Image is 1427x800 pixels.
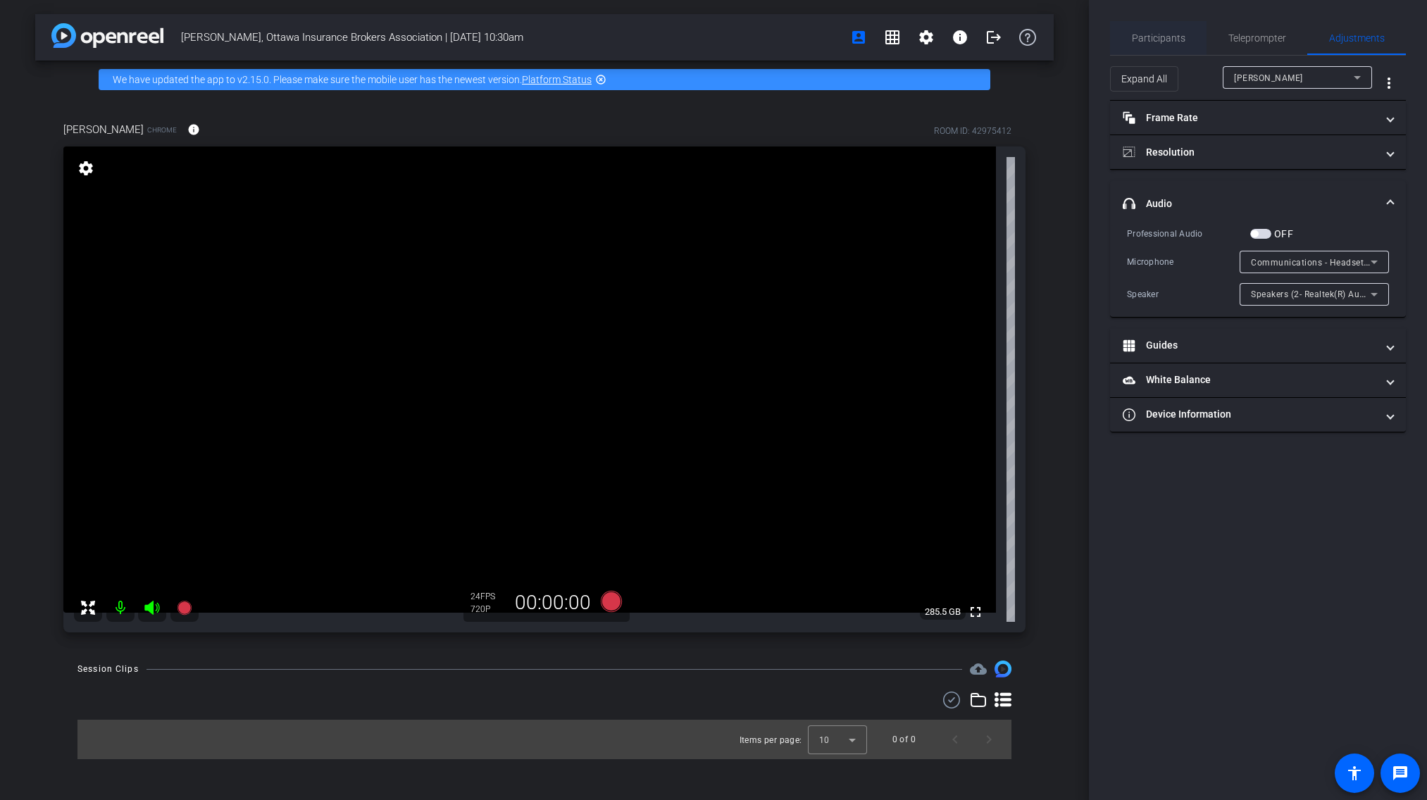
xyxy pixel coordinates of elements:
button: Expand All [1110,66,1178,92]
mat-icon: accessibility [1346,765,1363,782]
mat-icon: message [1392,765,1409,782]
mat-icon: account_box [850,29,867,46]
mat-panel-title: Frame Rate [1123,111,1376,125]
mat-icon: info [187,123,200,136]
button: Next page [972,723,1006,756]
span: [PERSON_NAME] [1234,73,1303,83]
mat-expansion-panel-header: Resolution [1110,135,1406,169]
mat-expansion-panel-header: Audio [1110,181,1406,226]
a: Platform Status [522,74,592,85]
div: We have updated the app to v2.15.0. Please make sure the mobile user has the newest version. [99,69,990,90]
mat-panel-title: Resolution [1123,145,1376,160]
div: 0 of 0 [892,732,916,746]
div: Audio [1110,226,1406,317]
mat-expansion-panel-header: Frame Rate [1110,101,1406,135]
span: Expand All [1121,65,1167,92]
span: FPS [480,592,495,601]
mat-panel-title: White Balance [1123,373,1376,387]
mat-panel-title: Device Information [1123,407,1376,422]
span: Chrome [147,125,177,135]
span: 285.5 GB [920,604,966,620]
mat-expansion-panel-header: White Balance [1110,363,1406,397]
div: 24 [471,591,506,602]
span: Speakers (2- Realtek(R) Audio) [1251,288,1376,299]
label: OFF [1271,227,1293,241]
div: Microphone [1127,255,1240,269]
mat-panel-title: Guides [1123,338,1376,353]
div: Items per page: [740,733,802,747]
button: More Options for Adjustments Panel [1372,66,1406,100]
mat-icon: info [952,29,968,46]
div: 00:00:00 [506,591,600,615]
mat-icon: settings [76,160,96,177]
mat-icon: settings [918,29,935,46]
mat-expansion-panel-header: Device Information [1110,398,1406,432]
button: Previous page [938,723,972,756]
div: 720P [471,604,506,615]
span: Participants [1132,33,1185,43]
mat-icon: logout [985,29,1002,46]
span: [PERSON_NAME], Ottawa Insurance Brokers Association | [DATE] 10:30am [181,23,842,51]
span: Teleprompter [1228,33,1286,43]
mat-icon: highlight_off [595,74,606,85]
div: Session Clips [77,662,139,676]
span: Adjustments [1329,33,1385,43]
mat-icon: grid_on [884,29,901,46]
mat-icon: fullscreen [967,604,984,620]
span: Destinations for your clips [970,661,987,677]
div: Professional Audio [1127,227,1250,241]
div: ROOM ID: 42975412 [934,125,1011,137]
img: app-logo [51,23,163,48]
mat-expansion-panel-header: Guides [1110,329,1406,363]
mat-icon: more_vert [1381,75,1397,92]
img: Session clips [995,661,1011,677]
mat-icon: cloud_upload [970,661,987,677]
mat-panel-title: Audio [1123,196,1376,211]
span: [PERSON_NAME] [63,122,144,137]
div: Speaker [1127,287,1240,301]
